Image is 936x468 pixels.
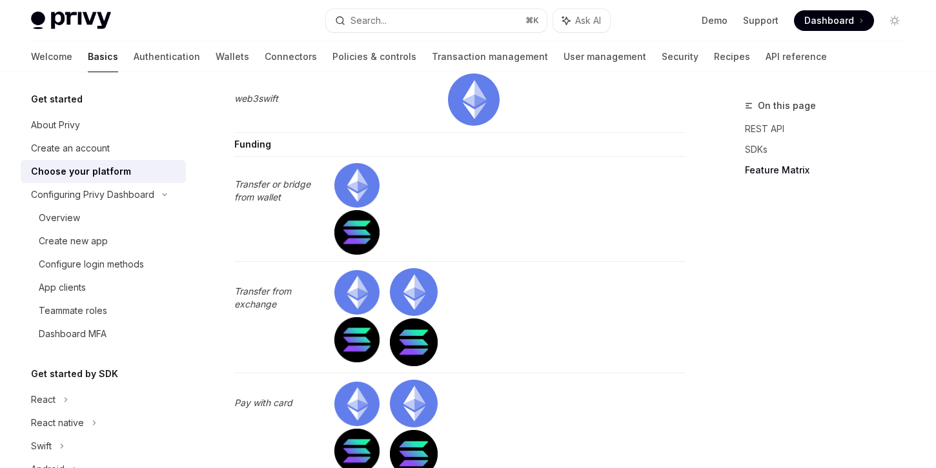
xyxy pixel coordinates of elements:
[31,12,111,30] img: light logo
[702,14,727,27] a: Demo
[390,318,438,366] img: solana.png
[134,41,200,72] a: Authentication
[575,14,601,27] span: Ask AI
[234,179,310,202] em: Transfer or bridge from wallet
[21,276,186,299] a: App clients
[745,160,915,180] a: Feature Matrix
[766,41,827,72] a: API reference
[21,160,186,183] a: Choose your platform
[432,41,548,72] a: Transaction management
[21,137,186,160] a: Create an account
[21,253,186,276] a: Configure login methods
[31,92,83,107] h5: Get started
[234,93,278,104] em: web3swift
[662,41,698,72] a: Security
[351,13,387,28] div: Search...
[332,41,416,72] a: Policies & controls
[745,119,915,139] a: REST API
[794,10,874,31] a: Dashboard
[31,438,52,454] div: Swift
[714,41,750,72] a: Recipes
[31,117,80,133] div: About Privy
[21,229,186,253] a: Create new app
[884,10,905,31] button: Toggle dark mode
[334,270,379,315] img: ethereum.png
[21,322,186,346] a: Dashboard MFA
[525,15,539,26] span: ⌘ K
[326,9,547,32] button: Search...⌘K
[758,98,816,113] span: On this page
[390,380,438,427] img: ethereum.png
[234,139,271,150] strong: Funding
[39,233,108,249] div: Create new app
[88,41,118,72] a: Basics
[334,317,379,362] img: solana.png
[31,141,110,156] div: Create an account
[31,164,131,179] div: Choose your platform
[804,14,854,27] span: Dashboard
[390,268,438,316] img: ethereum.png
[39,326,107,342] div: Dashboard MFA
[564,41,646,72] a: User management
[745,139,915,160] a: SDKs
[334,210,379,255] img: solana.png
[31,415,84,431] div: React native
[334,382,379,426] img: ethereum.png
[21,113,186,137] a: About Privy
[39,280,86,295] div: App clients
[265,41,317,72] a: Connectors
[234,286,291,309] em: Transfer from exchange
[31,366,118,382] h5: Get started by SDK
[553,9,610,32] button: Ask AI
[334,163,379,208] img: ethereum.png
[216,41,249,72] a: Wallets
[31,187,154,202] div: Configuring Privy Dashboard
[31,41,72,72] a: Welcome
[234,397,292,408] em: Pay with card
[39,210,80,226] div: Overview
[21,206,186,229] a: Overview
[39,257,144,272] div: Configure login methods
[448,73,500,125] img: ethereum.png
[39,303,107,318] div: Teammate roles
[743,14,778,27] a: Support
[21,299,186,322] a: Teammate roles
[31,392,56,407] div: React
